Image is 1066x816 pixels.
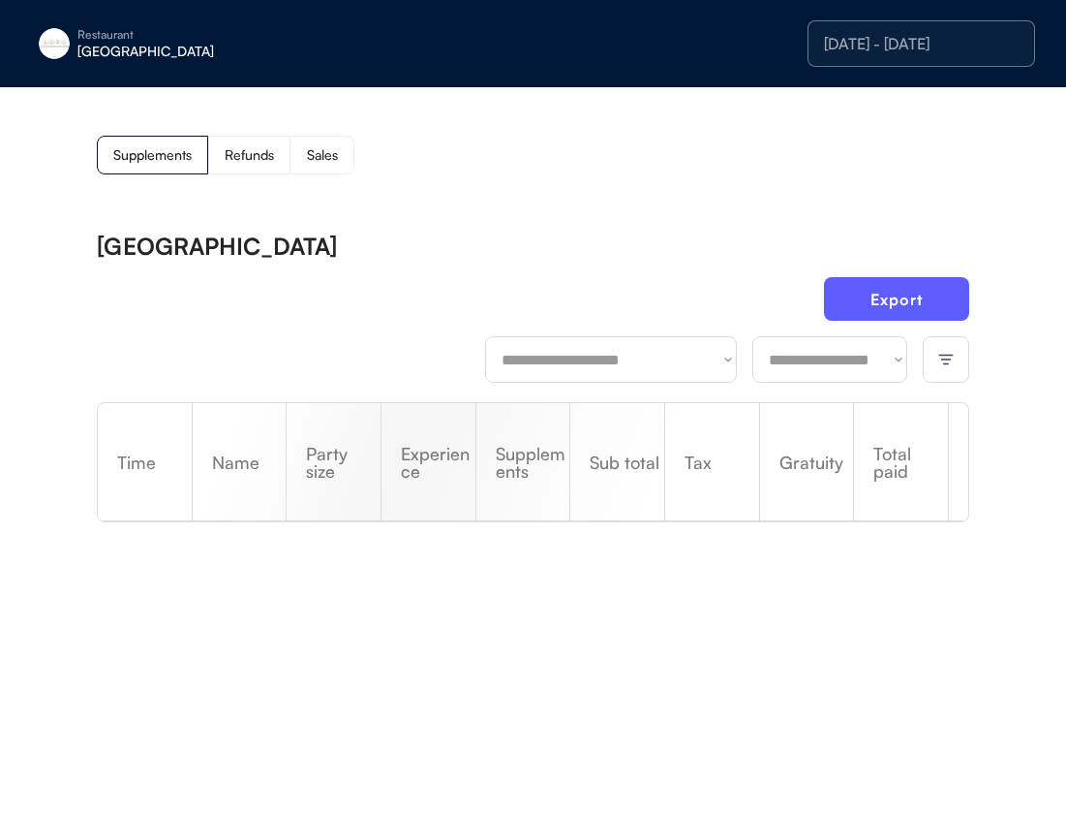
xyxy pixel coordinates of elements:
[97,235,337,258] div: [GEOGRAPHIC_DATA]
[949,410,968,515] div: Refund
[854,445,948,480] div: Total paid
[98,454,192,471] div: Time
[193,454,287,471] div: Name
[77,45,321,58] div: [GEOGRAPHIC_DATA]
[824,36,1019,51] div: [DATE] - [DATE]
[307,148,338,162] div: Sales
[824,277,969,321] button: Export
[476,445,570,480] div: Supplements
[77,29,321,41] div: Restaurant
[381,445,475,480] div: Experience
[39,28,70,59] img: eleven-madison-park-new-york-ny-logo-1.jpg
[937,351,955,368] img: filter-lines.svg
[665,454,759,471] div: Tax
[760,454,854,471] div: Gratuity
[287,445,381,480] div: Party size
[570,454,664,471] div: Sub total
[225,148,274,162] div: Refunds
[113,148,192,162] div: Supplements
